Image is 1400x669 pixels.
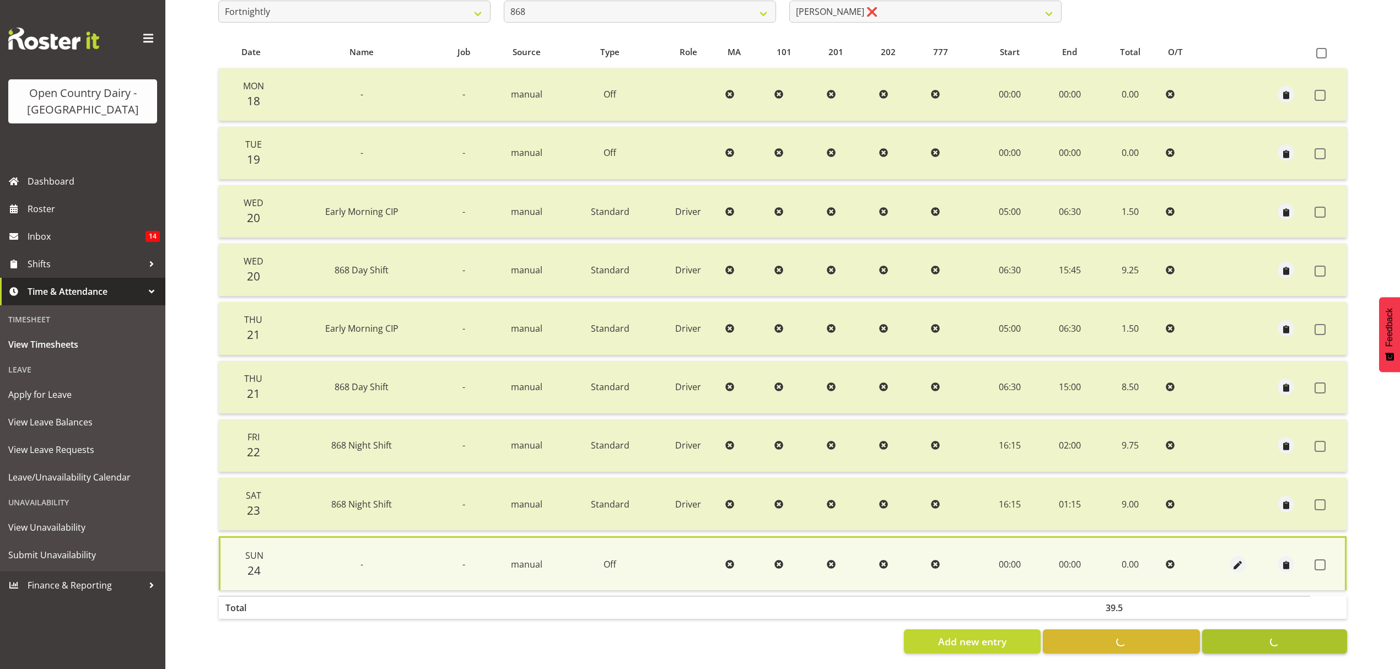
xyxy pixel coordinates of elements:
[244,255,263,267] span: Wed
[462,147,465,159] span: -
[1099,596,1162,619] th: 39.5
[1099,127,1162,180] td: 0.00
[511,88,542,100] span: manual
[245,549,263,562] span: Sun
[565,536,655,590] td: Off
[1099,536,1162,590] td: 0.00
[1099,419,1162,472] td: 9.75
[1168,46,1183,58] span: O/T
[462,381,465,393] span: -
[243,80,264,92] span: Mon
[28,201,160,217] span: Roster
[8,547,157,563] span: Submit Unavailability
[462,439,465,451] span: -
[247,444,260,460] span: 22
[881,46,896,58] span: 202
[462,88,465,100] span: -
[8,336,157,353] span: View Timesheets
[28,283,143,300] span: Time & Attendance
[1099,361,1162,414] td: 8.50
[1099,244,1162,296] td: 9.25
[247,431,260,443] span: Fri
[247,327,260,342] span: 21
[675,206,701,218] span: Driver
[1040,185,1099,238] td: 06:30
[8,469,157,485] span: Leave/Unavailability Calendar
[1379,297,1400,372] button: Feedback - Show survey
[1040,127,1099,180] td: 00:00
[511,147,542,159] span: manual
[1099,478,1162,531] td: 9.00
[247,563,261,578] span: 24
[331,498,392,510] span: 868 Night Shift
[28,173,160,190] span: Dashboard
[247,210,260,225] span: 20
[247,268,260,284] span: 20
[1040,68,1099,121] td: 00:00
[979,419,1041,472] td: 16:15
[1040,419,1099,472] td: 02:00
[511,439,542,451] span: manual
[3,331,163,358] a: View Timesheets
[462,206,465,218] span: -
[325,206,399,218] span: Early Morning CIP
[565,478,655,531] td: Standard
[728,46,741,58] span: MA
[8,519,157,536] span: View Unavailability
[1040,478,1099,531] td: 01:15
[933,46,948,58] span: 777
[511,498,542,510] span: manual
[600,46,620,58] span: Type
[979,185,1041,238] td: 05:00
[28,256,143,272] span: Shifts
[244,314,262,326] span: Thu
[1040,244,1099,296] td: 15:45
[565,244,655,296] td: Standard
[565,361,655,414] td: Standard
[777,46,791,58] span: 101
[1385,308,1394,347] span: Feedback
[241,46,261,58] span: Date
[675,439,701,451] span: Driver
[1000,46,1020,58] span: Start
[565,127,655,180] td: Off
[675,381,701,393] span: Driver
[3,463,163,491] a: Leave/Unavailability Calendar
[360,147,363,159] span: -
[462,322,465,334] span: -
[8,386,157,403] span: Apply for Leave
[360,88,363,100] span: -
[325,322,399,334] span: Early Morning CIP
[247,386,260,401] span: 21
[247,503,260,518] span: 23
[8,441,157,458] span: View Leave Requests
[335,381,389,393] span: 868 Day Shift
[1040,536,1099,590] td: 00:00
[511,558,542,570] span: manual
[457,46,470,58] span: Job
[680,46,697,58] span: Role
[675,322,701,334] span: Driver
[3,514,163,541] a: View Unavailability
[675,498,701,510] span: Driver
[335,264,389,276] span: 868 Day Shift
[462,498,465,510] span: -
[1120,46,1140,58] span: Total
[979,244,1041,296] td: 06:30
[146,231,160,242] span: 14
[331,439,392,451] span: 868 Night Shift
[511,381,542,393] span: manual
[247,152,260,167] span: 19
[1040,361,1099,414] td: 15:00
[8,414,157,430] span: View Leave Balances
[511,206,542,218] span: manual
[511,264,542,276] span: manual
[979,478,1041,531] td: 16:15
[1099,68,1162,121] td: 0.00
[360,558,363,570] span: -
[565,302,655,355] td: Standard
[3,358,163,381] div: Leave
[3,381,163,408] a: Apply for Leave
[246,489,261,501] span: Sat
[979,68,1041,121] td: 00:00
